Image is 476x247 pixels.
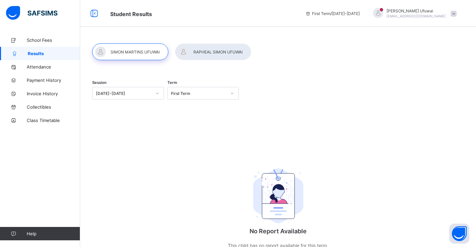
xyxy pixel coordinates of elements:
span: School Fees [27,37,80,43]
img: student.207b5acb3037b72b59086e8b1a17b1d0.svg [253,168,303,223]
span: session/term information [305,11,360,16]
span: Term [167,80,177,85]
span: Payment History [27,78,80,83]
p: No Report Available [211,228,345,235]
span: Session [92,80,107,85]
div: First Term [171,91,227,96]
span: Invoice History [27,91,80,96]
div: [DATE]-[DATE] [96,91,152,96]
span: Class Timetable [27,118,80,123]
span: Collectibles [27,104,80,110]
span: Help [27,231,80,236]
span: Attendance [27,64,80,70]
button: Open asap [449,224,469,244]
span: [PERSON_NAME] Ufuwai [386,8,446,13]
span: [EMAIL_ADDRESS][DOMAIN_NAME] [386,14,446,18]
span: Student Results [110,11,152,17]
img: safsims [6,6,57,20]
span: Results [28,51,80,56]
div: SimonUfuwai [366,8,460,19]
